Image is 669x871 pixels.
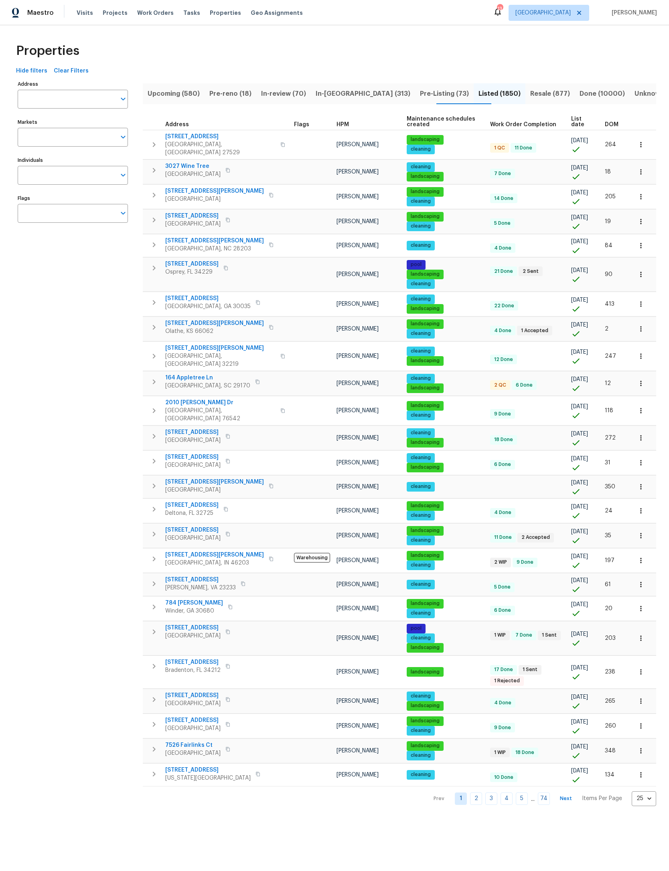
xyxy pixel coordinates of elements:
[407,742,443,749] span: landscaping
[137,9,174,17] span: Work Orders
[148,88,200,99] span: Upcoming (580)
[165,319,264,327] span: [STREET_ADDRESS][PERSON_NAME]
[491,411,514,417] span: 9 Done
[491,607,514,614] span: 6 Done
[337,533,379,538] span: [PERSON_NAME]
[103,9,128,17] span: Projects
[337,748,379,754] span: [PERSON_NAME]
[407,562,434,569] span: cleaning
[531,794,535,803] li: ...
[54,66,89,76] span: Clear Filters
[485,792,497,805] a: Goto page 3
[407,321,443,327] span: landscaping
[165,559,264,567] span: [GEOGRAPHIC_DATA], IN 46203
[518,534,553,541] span: 2 Accepted
[571,504,588,510] span: [DATE]
[571,456,588,462] span: [DATE]
[165,741,221,749] span: 7526 Fairlinks Ct
[491,749,509,756] span: 1 WIP
[261,88,306,99] span: In-review (70)
[165,749,221,757] span: [GEOGRAPHIC_DATA]
[512,749,537,756] span: 18 Done
[165,632,221,640] span: [GEOGRAPHIC_DATA]
[407,512,434,519] span: cleaning
[165,501,219,509] span: [STREET_ADDRESS]
[571,768,588,774] span: [DATE]
[455,792,467,805] a: Goto page 1
[337,301,379,307] span: [PERSON_NAME]
[165,576,236,584] span: [STREET_ADDRESS]
[407,752,434,759] span: cleaning
[407,163,434,170] span: cleaning
[605,301,614,307] span: 413
[337,508,379,514] span: [PERSON_NAME]
[407,348,434,355] span: cleaning
[501,792,513,805] a: Goto page 4
[518,327,551,334] span: 1 Accepted
[407,357,443,364] span: landscaping
[571,268,588,273] span: [DATE]
[165,268,219,276] span: Osprey, FL 34229
[337,723,379,729] span: [PERSON_NAME]
[165,122,189,127] span: Address
[165,478,264,486] span: [STREET_ADDRESS][PERSON_NAME]
[605,142,616,147] span: 264
[491,436,516,443] span: 18 Done
[407,261,425,268] span: pool
[632,788,656,809] div: 25
[337,272,379,277] span: [PERSON_NAME]
[490,122,556,127] span: Work Order Completion
[571,554,588,559] span: [DATE]
[519,268,542,275] span: 2 Sent
[491,170,514,177] span: 7 Done
[210,9,241,17] span: Properties
[337,408,379,413] span: [PERSON_NAME]
[571,138,588,143] span: [DATE]
[165,692,221,700] span: [STREET_ADDRESS]
[165,237,264,245] span: [STREET_ADDRESS][PERSON_NAME]
[491,302,517,309] span: 22 Done
[407,146,434,153] span: cleaning
[605,484,615,490] span: 350
[165,245,264,253] span: [GEOGRAPHIC_DATA], NC 28203
[183,10,200,16] span: Tasks
[251,9,303,17] span: Geo Assignments
[165,141,276,157] span: [GEOGRAPHIC_DATA], [GEOGRAPHIC_DATA] 27529
[337,435,379,441] span: [PERSON_NAME]
[605,558,614,563] span: 197
[491,195,517,202] span: 14 Done
[118,169,129,181] button: Open
[407,454,434,461] span: cleaning
[337,558,379,563] span: [PERSON_NAME]
[165,461,221,469] span: [GEOGRAPHIC_DATA]
[337,169,379,175] span: [PERSON_NAME]
[491,559,510,566] span: 2 WIP
[407,188,443,195] span: landscaping
[608,9,657,17] span: [PERSON_NAME]
[407,402,443,409] span: landscaping
[18,158,128,163] label: Individuals
[605,723,616,729] span: 260
[165,774,251,782] span: [US_STATE][GEOGRAPHIC_DATA]
[571,631,588,637] span: [DATE]
[165,551,264,559] span: [STREET_ADDRESS][PERSON_NAME]
[571,116,591,127] span: List date
[407,771,434,778] span: cleaning
[407,439,443,446] span: landscaping
[553,793,579,804] button: Next
[571,529,588,534] span: [DATE]
[165,195,264,203] span: [GEOGRAPHIC_DATA]
[478,88,521,99] span: Listed (1850)
[165,133,276,141] span: [STREET_ADDRESS]
[165,584,236,592] span: [PERSON_NAME], VA 23233
[77,9,93,17] span: Visits
[407,412,434,419] span: cleaning
[571,349,588,355] span: [DATE]
[491,461,514,468] span: 6 Done
[513,559,537,566] span: 9 Done
[491,666,516,673] span: 17 Done
[337,582,379,587] span: [PERSON_NAME]
[491,584,514,591] span: 5 Done
[571,665,588,671] span: [DATE]
[407,581,434,588] span: cleaning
